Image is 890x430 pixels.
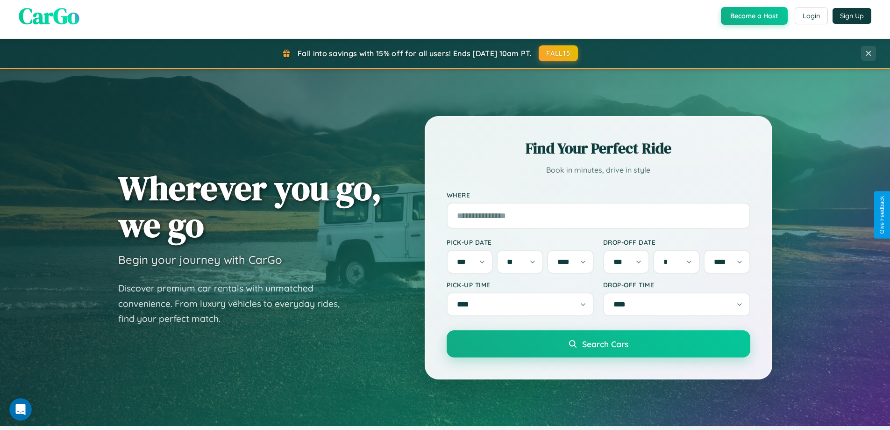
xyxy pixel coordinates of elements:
h1: Wherever you go, we go [118,169,382,243]
iframe: Intercom live chat [9,398,32,421]
p: Discover premium car rentals with unmatched convenience. From luxury vehicles to everyday rides, ... [118,281,352,327]
button: Search Cars [447,330,750,357]
span: Fall into savings with 15% off for all users! Ends [DATE] 10am PT. [298,49,532,58]
button: Login [795,7,828,24]
label: Where [447,191,750,199]
p: Book in minutes, drive in style [447,163,750,177]
button: Sign Up [833,8,871,24]
div: Give Feedback [879,196,885,234]
span: Search Cars [582,339,628,349]
label: Pick-up Time [447,281,594,289]
button: Become a Host [721,7,788,25]
span: CarGo [19,0,79,31]
h2: Find Your Perfect Ride [447,138,750,159]
button: FALL15 [539,45,578,61]
label: Pick-up Date [447,238,594,246]
h3: Begin your journey with CarGo [118,253,282,267]
label: Drop-off Date [603,238,750,246]
label: Drop-off Time [603,281,750,289]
